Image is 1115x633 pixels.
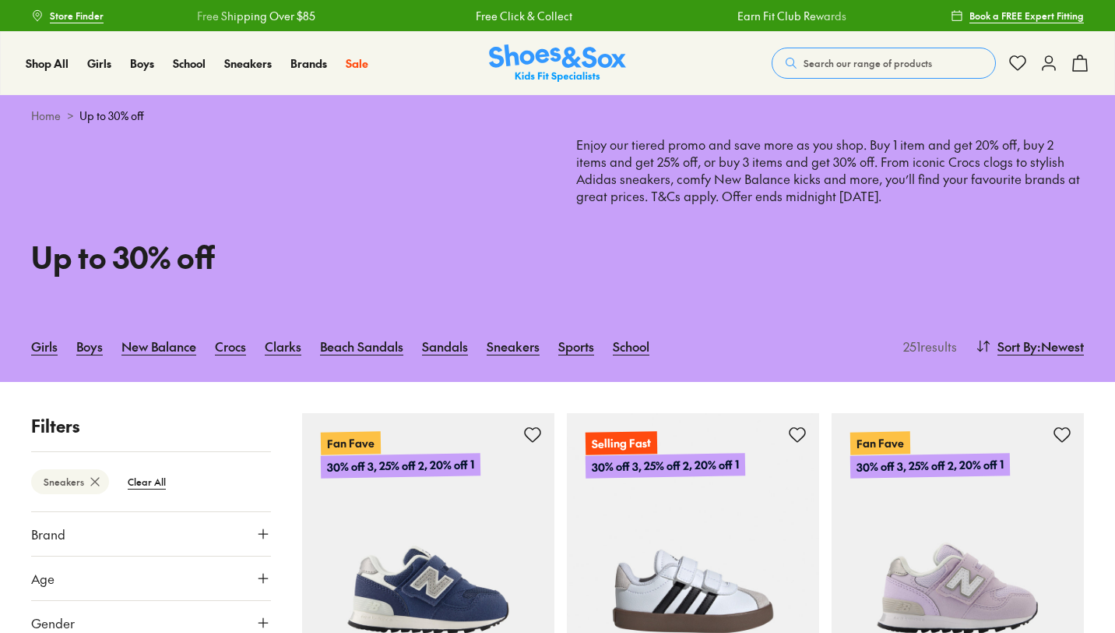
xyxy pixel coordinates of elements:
[121,329,196,363] a: New Balance
[586,432,657,456] p: Selling Fast
[31,525,65,543] span: Brand
[31,108,61,124] a: Home
[997,337,1037,355] span: Sort By
[31,614,75,632] span: Gender
[489,44,626,83] img: SNS_Logo_Responsive.svg
[173,55,206,72] a: School
[31,108,1084,124] div: >
[951,2,1084,30] a: Book a FREE Expert Fitting
[321,454,480,479] p: 30% off 3, 25% off 2, 20% off 1
[586,454,745,479] p: 30% off 3, 25% off 2, 20% off 1
[487,329,540,363] a: Sneakers
[772,48,996,79] button: Search our range of products
[173,55,206,71] span: School
[76,329,103,363] a: Boys
[290,55,327,72] a: Brands
[320,329,403,363] a: Beach Sandals
[31,413,271,439] p: Filters
[476,8,572,24] a: Free Click & Collect
[321,432,381,455] p: Fan Fave
[31,512,271,556] button: Brand
[31,2,104,30] a: Store Finder
[558,329,594,363] a: Sports
[265,329,301,363] a: Clarks
[26,55,69,71] span: Shop All
[422,329,468,363] a: Sandals
[224,55,272,71] span: Sneakers
[31,557,271,600] button: Age
[26,55,69,72] a: Shop All
[1037,337,1084,355] span: : Newest
[346,55,368,71] span: Sale
[50,9,104,23] span: Store Finder
[31,235,539,279] h1: Up to 30% off
[976,329,1084,363] button: Sort By:Newest
[576,136,1084,273] p: Enjoy our tiered promo and save more as you shop. Buy 1 item and get 20% off, buy 2 items and get...
[850,454,1010,479] p: 30% off 3, 25% off 2, 20% off 1
[613,329,649,363] a: School
[969,9,1084,23] span: Book a FREE Expert Fitting
[79,108,144,124] span: Up to 30% off
[31,329,58,363] a: Girls
[130,55,154,71] span: Boys
[804,56,932,70] span: Search our range of products
[87,55,111,71] span: Girls
[87,55,111,72] a: Girls
[130,55,154,72] a: Boys
[31,569,55,588] span: Age
[215,329,246,363] a: Crocs
[115,468,178,496] btn: Clear All
[197,8,315,24] a: Free Shipping Over $85
[737,8,846,24] a: Earn Fit Club Rewards
[224,55,272,72] a: Sneakers
[346,55,368,72] a: Sale
[489,44,626,83] a: Shoes & Sox
[850,432,910,455] p: Fan Fave
[31,469,109,494] btn: Sneakers
[290,55,327,71] span: Brands
[897,337,957,355] p: 251 results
